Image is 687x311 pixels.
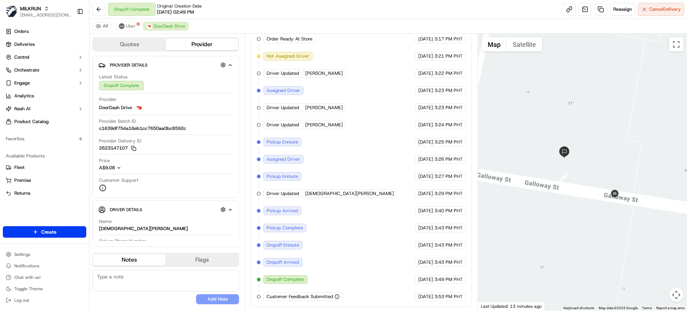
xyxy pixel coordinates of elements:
button: Orchestrate [3,64,86,76]
span: 3:23 PM PHT [434,105,463,111]
span: [DATE] [418,122,433,128]
span: Dropoff Complete [267,276,304,283]
span: 3:43 PM PHT [434,225,463,231]
span: 3:53 PM PHT [434,293,463,300]
a: Fleet [6,164,83,171]
span: DoorDash Drive [154,23,185,29]
button: Driver Details [98,204,233,215]
span: Analytics [14,93,34,99]
span: 3:22 PM PHT [434,70,463,77]
span: Uber [126,23,136,29]
button: Show street map [482,37,507,52]
button: Show satellite imagery [507,37,542,52]
span: Cancel Delivery [649,6,681,13]
span: Control [14,54,29,60]
button: Notifications [3,261,86,271]
span: [DATE] [418,53,433,59]
span: 3:27 PM PHT [434,173,463,180]
span: Order Ready At Store [267,36,312,42]
span: [DATE] [418,173,433,180]
a: Promise [6,177,83,184]
span: Not Assigned Driver [267,53,309,59]
button: MILKRUN [20,5,41,12]
span: 3:43 PM PHT [434,259,463,266]
span: [DATE] [418,190,433,197]
span: Settings [14,252,30,257]
button: Map camera controls [669,288,683,302]
span: [EMAIL_ADDRESS][DOMAIN_NAME] [20,12,71,18]
span: Original Creation Date [157,3,202,9]
span: Nash AI [14,106,30,112]
span: Orders [14,28,29,35]
img: Google [480,301,503,311]
span: Driver Updated [267,190,299,197]
button: DoorDash Drive [143,22,189,30]
span: 3:23 PM PHT [434,87,463,94]
span: 3:26 PM PHT [434,156,463,162]
span: Pickup Arrived [267,208,298,214]
span: Customer Support [99,177,138,184]
span: Pickup Enroute [267,139,298,145]
span: 3:49 PM PHT [434,276,463,283]
span: Promise [14,177,31,184]
span: [DATE] 02:49 PM [157,9,194,15]
img: doordash_logo_v2.png [135,103,143,112]
button: Nash AI [3,103,86,115]
span: Assigned Driver [267,87,300,94]
button: MILKRUNMILKRUN[EMAIL_ADDRESS][DOMAIN_NAME] [3,3,74,20]
div: Available Products [3,150,86,162]
span: [DATE] [418,276,433,283]
span: Driver Updated [267,122,299,128]
span: Customer Feedback Submitted [267,293,333,300]
a: Analytics [3,90,86,102]
button: Provider Details [98,59,233,71]
button: Keyboard shortcuts [564,306,594,311]
button: Promise [3,175,86,186]
span: Provider Batch ID [99,118,136,125]
span: [PERSON_NAME] [305,122,343,128]
span: 3:43 PM PHT [434,242,463,248]
button: Uber [116,22,139,30]
a: Terms (opens in new tab) [642,306,652,310]
span: Returns [14,190,30,196]
img: doordash_logo_v2.png [146,23,152,29]
span: Pickup Phone Number [99,238,146,244]
button: Returns [3,188,86,199]
span: Provider [99,96,117,103]
span: 3:40 PM PHT [434,208,463,214]
button: All [92,22,111,30]
span: Reassign [613,6,632,13]
span: 3:29 PM PHT [434,190,463,197]
img: MILKRUN [6,6,17,17]
button: Log out [3,295,86,305]
span: [PERSON_NAME] [305,105,343,111]
span: Orchestrate [14,67,39,73]
button: Toggle fullscreen view [669,37,683,52]
button: Flags [166,254,238,266]
span: [DATE] [418,70,433,77]
span: [DATE] [418,208,433,214]
span: Notifications [14,263,39,269]
a: Returns [6,190,83,196]
button: Engage [3,77,86,89]
span: Map data ©2025 Google [599,306,638,310]
span: Driver Details [110,207,142,213]
button: Fleet [3,162,86,173]
span: Pickup Enroute [267,173,298,180]
button: CancelDelivery [638,3,684,16]
button: 2623147107 [99,145,136,151]
span: Chat with us! [14,274,40,280]
a: Report a map error [656,306,685,310]
span: [DATE] [418,36,433,42]
span: Dropoff Arrived [267,259,299,266]
button: A$9.08 [99,165,162,171]
span: 3:24 PM PHT [434,122,463,128]
button: Toggle Theme [3,284,86,294]
span: Pickup Complete [267,225,303,231]
a: Product Catalog [3,116,86,127]
span: Deliveries [14,41,35,48]
span: Engage [14,80,30,86]
span: [DATE] [418,87,433,94]
button: Provider [166,39,238,50]
span: Provider Details [110,62,147,68]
